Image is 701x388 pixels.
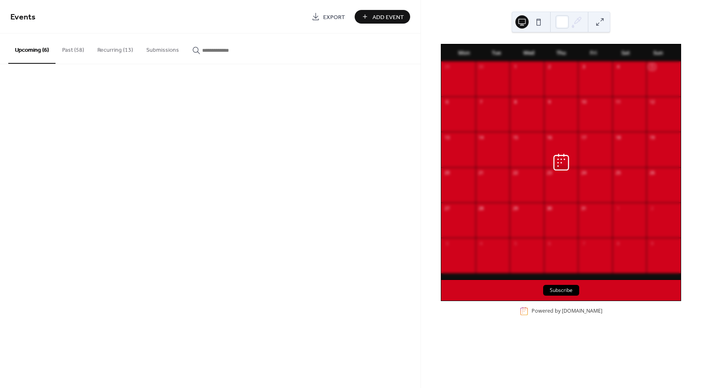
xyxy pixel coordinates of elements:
[444,170,450,176] div: 20
[10,9,36,25] span: Events
[512,240,518,246] div: 5
[580,205,587,211] div: 31
[478,205,484,211] div: 28
[615,64,621,70] div: 4
[480,45,512,61] div: Tue
[562,308,602,315] a: [DOMAIN_NAME]
[140,34,186,63] button: Submissions
[649,170,655,176] div: 26
[546,205,553,211] div: 30
[649,134,655,140] div: 19
[649,205,655,211] div: 2
[444,134,450,140] div: 13
[615,99,621,105] div: 11
[478,64,484,70] div: 30
[478,134,484,140] div: 14
[478,170,484,176] div: 21
[478,99,484,105] div: 7
[580,240,587,246] div: 7
[649,64,655,70] div: 5
[448,45,480,61] div: Mon
[546,64,553,70] div: 2
[580,134,587,140] div: 17
[372,13,404,22] span: Add Event
[512,205,518,211] div: 29
[444,205,450,211] div: 27
[532,308,602,315] div: Powered by
[580,99,587,105] div: 10
[444,99,450,105] div: 6
[512,45,545,61] div: Wed
[543,285,579,296] button: Subscribe
[512,134,518,140] div: 15
[609,45,642,61] div: Sat
[546,240,553,246] div: 6
[512,170,518,176] div: 22
[546,99,553,105] div: 9
[615,134,621,140] div: 18
[580,64,587,70] div: 3
[512,64,518,70] div: 1
[649,99,655,105] div: 12
[323,13,345,22] span: Export
[355,10,410,24] button: Add Event
[91,34,140,63] button: Recurring (13)
[444,240,450,246] div: 3
[649,240,655,246] div: 9
[580,170,587,176] div: 24
[512,99,518,105] div: 8
[615,205,621,211] div: 1
[478,240,484,246] div: 4
[546,134,553,140] div: 16
[56,34,91,63] button: Past (58)
[615,240,621,246] div: 8
[8,34,56,64] button: Upcoming (6)
[642,45,674,61] div: Sun
[615,170,621,176] div: 25
[546,170,553,176] div: 23
[545,45,577,61] div: Thu
[444,64,450,70] div: 29
[577,45,609,61] div: Fri
[305,10,351,24] a: Export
